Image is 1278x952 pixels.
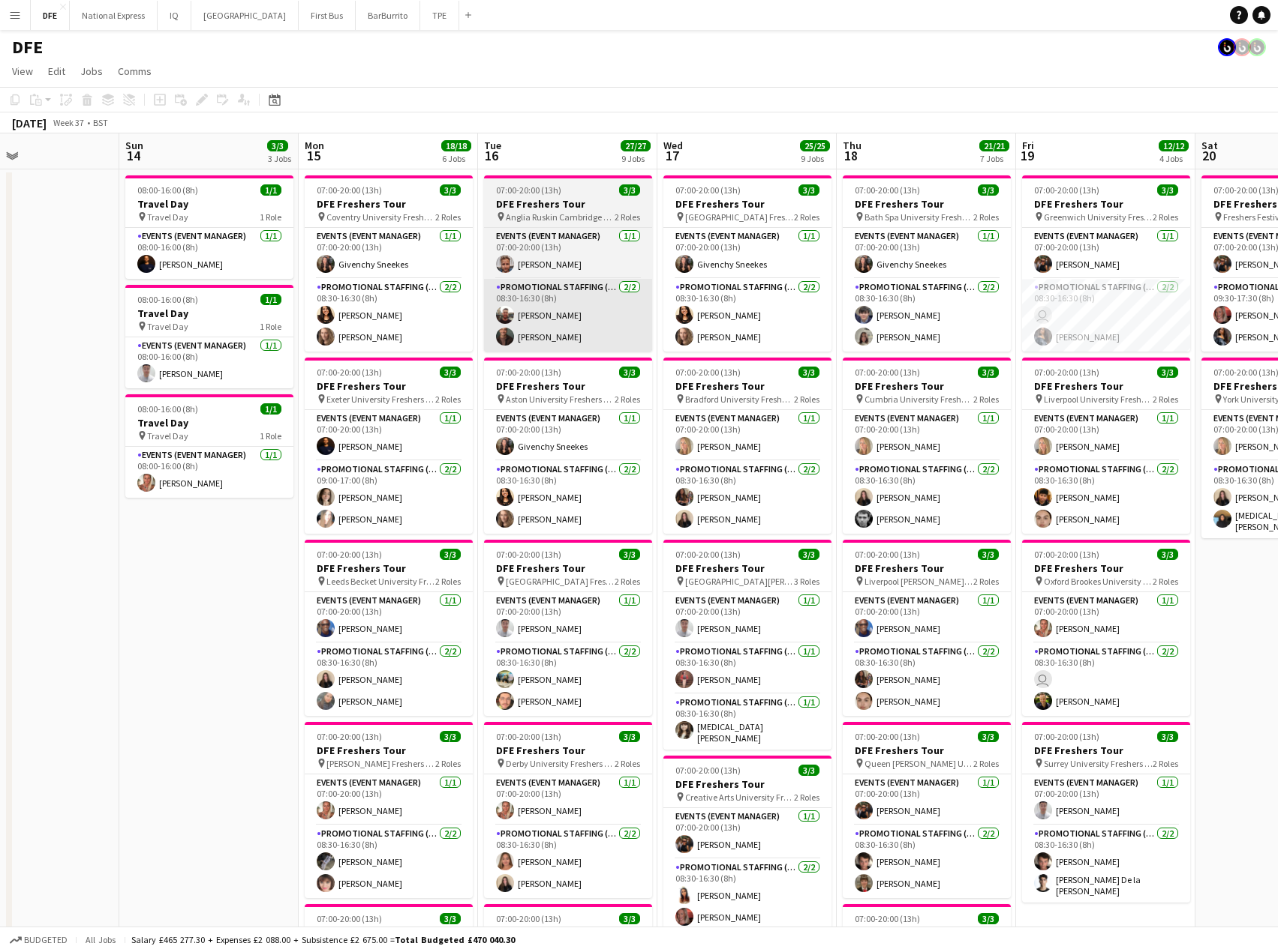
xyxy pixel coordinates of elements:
span: Jobs [80,64,103,78]
h1: DFE [12,36,43,58]
a: Edit [42,61,71,81]
span: Week 37 [50,117,87,128]
span: View [12,64,33,78]
span: Edit [48,64,65,78]
app-user-avatar: Tim Bodenham [1218,38,1236,56]
div: [DATE] [12,115,47,130]
button: First Bus [299,1,356,30]
div: BST [93,117,108,128]
a: Jobs [74,61,109,81]
div: Salary £465 277.30 + Expenses £2 088.00 + Subsistence £2 675.00 = [131,934,515,945]
button: National Express [70,1,158,30]
button: TPE [420,1,459,30]
button: [GEOGRAPHIC_DATA] [191,1,299,30]
a: View [6,61,39,81]
button: DFE [31,1,70,30]
app-user-avatar: Tim Bodenham [1248,38,1266,56]
app-user-avatar: Tim Bodenham [1233,38,1251,56]
span: All jobs [83,934,119,945]
span: Comms [118,64,152,78]
a: Comms [112,61,158,81]
span: Budgeted [24,935,68,945]
button: IQ [158,1,191,30]
span: Total Budgeted £470 040.30 [395,934,515,945]
button: Budgeted [8,932,70,948]
button: BarBurrito [356,1,420,30]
